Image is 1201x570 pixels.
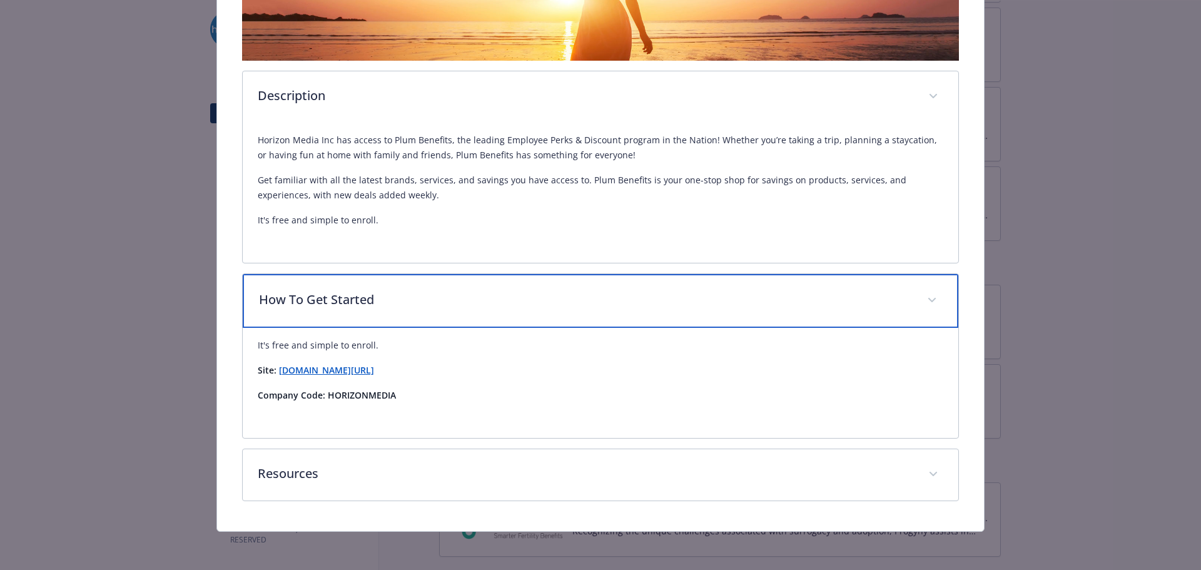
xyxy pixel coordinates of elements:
[258,213,944,228] p: It's free and simple to enroll.
[258,133,944,163] p: Horizon Media Inc has access to Plum Benefits, the leading Employee Perks & Discount program in t...
[279,364,374,376] a: [DOMAIN_NAME][URL]
[258,464,914,483] p: Resources
[258,338,944,353] p: It's free and simple to enroll.
[243,123,959,263] div: Description
[243,328,959,438] div: How To Get Started
[258,364,276,376] strong: Site:
[258,173,944,203] p: Get familiar with all the latest brands, services, and savings you have access to. Plum Benefits ...
[243,274,959,328] div: How To Get Started
[259,290,913,309] p: How To Get Started
[258,86,914,105] p: Description
[258,389,396,401] strong: Company Code: HORIZONMEDIA
[243,449,959,501] div: Resources
[243,71,959,123] div: Description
